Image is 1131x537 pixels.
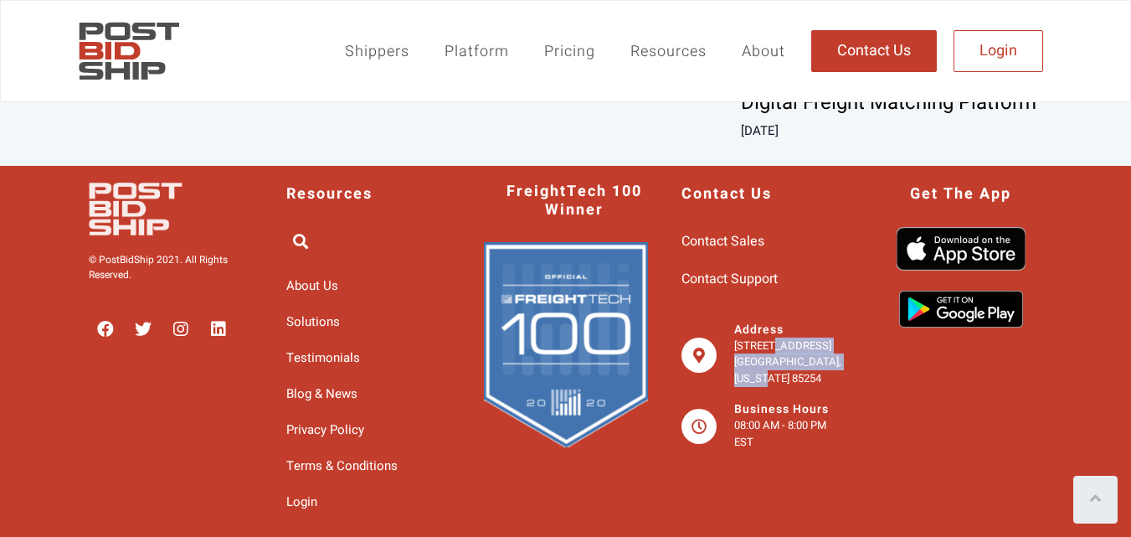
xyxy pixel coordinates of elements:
[286,416,364,444] span: Privacy Policy
[734,417,846,450] p: 08:00 AM - 8:00 PM EST
[286,452,398,480] span: Terms & Conditions
[681,227,846,256] a: Contact Sales
[286,452,450,480] a: Terms & Conditions
[979,44,1017,59] span: Login
[681,265,778,294] span: Contact Support
[890,287,1032,331] img: google-play-badge
[286,308,450,336] a: Solutions
[286,344,450,372] a: Testimonials
[286,272,338,300] span: About Us
[427,32,527,71] a: Platform
[734,400,829,418] span: Business Hours
[734,321,784,338] a: Address
[681,185,772,204] span: Contact Us
[286,185,373,204] span: Resources
[613,32,724,71] a: Resources
[954,30,1043,72] a: Login
[286,344,360,372] span: Testimonials
[811,30,937,72] a: Contact Us
[286,416,450,444] a: Privacy Policy
[501,183,648,219] span: FreightTech 100 Winner
[72,13,186,89] img: PostBidShip
[724,32,803,71] a: About
[89,252,253,282] p: © PostBidShip 2021. All Rights Reserved.
[734,338,846,387] p: [STREET_ADDRESS] [GEOGRAPHIC_DATA], [US_STATE] 85254
[910,185,1011,204] a: Get The App
[286,380,357,408] span: Blog & News
[327,32,427,71] a: Shippers
[286,488,317,516] span: Login
[837,44,911,59] span: Contact Us
[286,272,450,300] a: About Us
[286,380,450,408] a: Blog & News
[681,227,764,256] span: Contact Sales
[286,308,340,336] span: Solutions
[741,121,779,140] time: 2020-11-08T11:14:23-07:00
[527,32,613,71] a: Pricing
[286,488,450,516] a: Login
[89,183,235,235] img: PostBidShip
[681,265,846,294] a: Contact Support
[741,121,779,140] a: [DATE]
[897,227,1026,271] img: Download_on_the_App_Store_Badge_US_blk-native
